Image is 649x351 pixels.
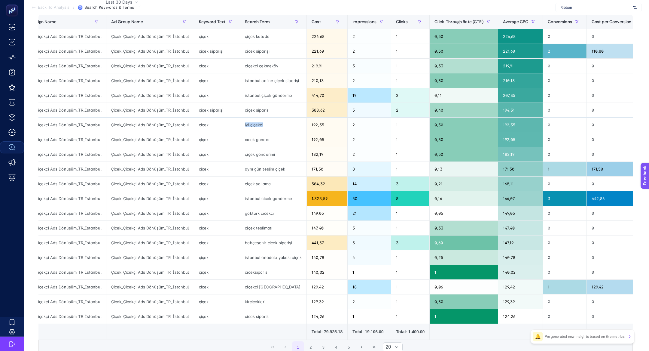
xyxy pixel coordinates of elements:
[194,88,240,103] div: çiçek
[307,221,347,235] div: 147,40
[587,103,646,117] div: 0
[307,118,347,132] div: 192,35
[430,103,498,117] div: 0,40
[430,147,498,162] div: 0,50
[240,103,306,117] div: çiçek siparis
[391,265,429,279] div: 1
[430,88,498,103] div: 0,11
[194,147,240,162] div: çiçek
[19,191,106,206] div: Çiçek_Çiçekçi Ads Dönüşüm_TR_İstanbul
[587,236,646,250] div: 0
[194,236,240,250] div: çiçek
[352,19,376,24] span: Impressions
[391,103,429,117] div: 2
[348,177,391,191] div: 14
[348,147,391,162] div: 2
[391,88,429,103] div: 2
[307,206,347,220] div: 149,05
[106,147,194,162] div: Çiçek_Çiçekçi Ads Dönüşüm_TR_İstanbul
[106,73,194,88] div: Çiçek_Çiçekçi Ads Dönüşüm_TR_İstanbul
[307,88,347,103] div: 414,70
[548,329,582,335] div: Total: 50.11
[194,309,240,324] div: çiçek
[194,294,240,309] div: çiçek
[391,280,429,294] div: 1
[391,221,429,235] div: 1
[543,59,587,73] div: 0
[633,5,637,11] img: svg%3e
[543,280,587,294] div: 1
[430,250,498,265] div: 0,25
[19,132,106,147] div: Çiçek_Çiçekçi Ads Dönüşüm_TR_İstanbul
[391,236,429,250] div: 3
[106,309,194,324] div: Çiçek_Çiçekçi Ads Dönüşüm_TR_İstanbul
[498,73,543,88] div: 210,13
[498,29,543,44] div: 226,68
[548,19,572,24] span: Conversions
[430,132,498,147] div: 0,50
[199,19,226,24] span: Keyword Text
[19,280,106,294] div: Çiçek_Çiçekçi Ads Dönüşüm_TR_İstanbul
[543,191,587,206] div: 3
[19,206,106,220] div: Çiçek_Çiçekçi Ads Dönüşüm_TR_İstanbul
[106,191,194,206] div: Çiçek_Çiçekçi Ads Dönüşüm_TR_İstanbul
[19,103,106,117] div: Çiçek_Çiçekçi Ads Dönüşüm_TR_İstanbul
[106,103,194,117] div: Çiçek_Çiçekçi Ads Dönüşüm_TR_İstanbul
[106,132,194,147] div: Çiçek_Çiçekçi Ads Dönüşüm_TR_İstanbul
[307,250,347,265] div: 140,78
[4,2,23,7] span: Feedback
[19,236,106,250] div: Çiçek_Çiçekçi Ads Dönüşüm_TR_İstanbul
[430,118,498,132] div: 0,50
[240,206,306,220] div: gokturk cicekci
[348,221,391,235] div: 3
[543,132,587,147] div: 0
[194,177,240,191] div: çiçek
[587,162,646,176] div: 171,50
[240,280,306,294] div: çiçekçi [GEOGRAPHIC_DATA]
[106,162,194,176] div: Çiçek_Çiçekçi Ads Dönüşüm_TR_İstanbul
[240,309,306,324] div: cicek siparis
[543,88,587,103] div: 0
[348,103,391,117] div: 5
[498,177,543,191] div: 168,11
[391,206,429,220] div: 1
[194,29,240,44] div: çiçek
[106,44,194,58] div: Çiçek_Çiçekçi Ads Dönüşüm_TR_İstanbul
[543,250,587,265] div: 0
[307,280,347,294] div: 129,42
[391,294,429,309] div: 1
[391,44,429,58] div: 1
[307,132,347,147] div: 192,05
[391,59,429,73] div: 1
[430,294,498,309] div: 0,50
[543,118,587,132] div: 0
[19,118,106,132] div: Çiçek_Çiçekçi Ads Dönüşüm_TR_İstanbul
[73,5,75,10] span: /
[498,59,543,73] div: 219,91
[19,221,106,235] div: Çiçek_Çiçekçi Ads Dönüşüm_TR_İstanbul
[19,177,106,191] div: Çiçek_Çiçekçi Ads Dönüşüm_TR_İstanbul
[587,118,646,132] div: 0
[391,132,429,147] div: 1
[106,29,194,44] div: Çiçek_Çiçekçi Ads Dönüşüm_TR_İstanbul
[587,265,646,279] div: 0
[240,191,306,206] div: istanbul cicek gonderme
[498,44,543,58] div: 221,60
[587,44,646,58] div: 110,80
[348,236,391,250] div: 5
[587,309,646,324] div: 0
[391,147,429,162] div: 1
[498,309,543,324] div: 124,26
[391,191,429,206] div: 8
[498,294,543,309] div: 129,39
[391,29,429,44] div: 1
[194,44,240,58] div: çiçek siparişi
[430,177,498,191] div: 0,21
[543,206,587,220] div: 0
[391,162,429,176] div: 1
[498,280,543,294] div: 129,42
[19,250,106,265] div: Çiçek_Çiçekçi Ads Dönüşüm_TR_İstanbul
[194,265,240,279] div: çiçek
[498,265,543,279] div: 140,02
[19,147,106,162] div: Çiçek_Çiçekçi Ads Dönüşüm_TR_İstanbul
